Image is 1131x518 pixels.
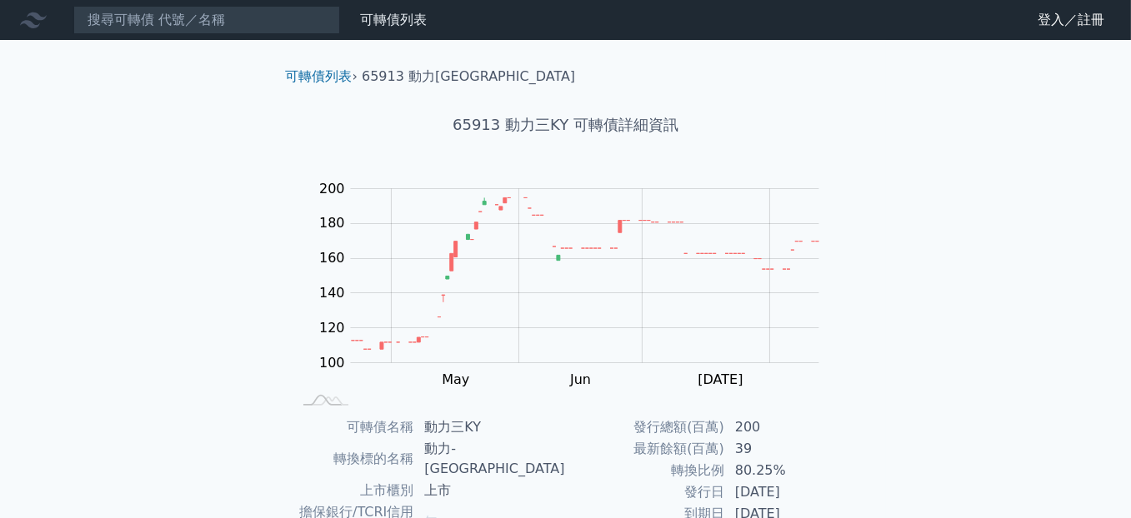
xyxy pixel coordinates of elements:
[319,355,345,371] tspan: 100
[414,480,565,501] td: 上市
[566,460,725,481] td: 轉換比例
[442,371,469,387] tspan: May
[286,68,353,84] a: 可轉債列表
[73,6,340,34] input: 搜尋可轉債 代號／名稱
[414,416,565,438] td: 動力三KY
[569,371,591,387] tspan: Jun
[319,215,345,231] tspan: 180
[319,181,345,197] tspan: 200
[698,371,743,387] tspan: [DATE]
[293,438,415,480] td: 轉換標的名稱
[319,320,345,336] tspan: 120
[566,438,725,460] td: 最新餘額(百萬)
[414,438,565,480] td: 動力-[GEOGRAPHIC_DATA]
[725,438,839,460] td: 39
[293,480,415,501] td: 上市櫃別
[360,12,427,27] a: 可轉債列表
[293,416,415,438] td: 可轉債名稱
[273,113,859,137] h1: 65913 動力三KY 可轉債詳細資訊
[725,416,839,438] td: 200
[286,67,358,87] li: ›
[319,285,345,301] tspan: 140
[566,481,725,503] td: 發行日
[319,250,345,266] tspan: 160
[566,416,725,438] td: 發行總額(百萬)
[725,460,839,481] td: 80.25%
[311,181,844,387] g: Chart
[1024,7,1118,33] a: 登入／註冊
[725,481,839,503] td: [DATE]
[362,67,575,87] li: 65913 動力[GEOGRAPHIC_DATA]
